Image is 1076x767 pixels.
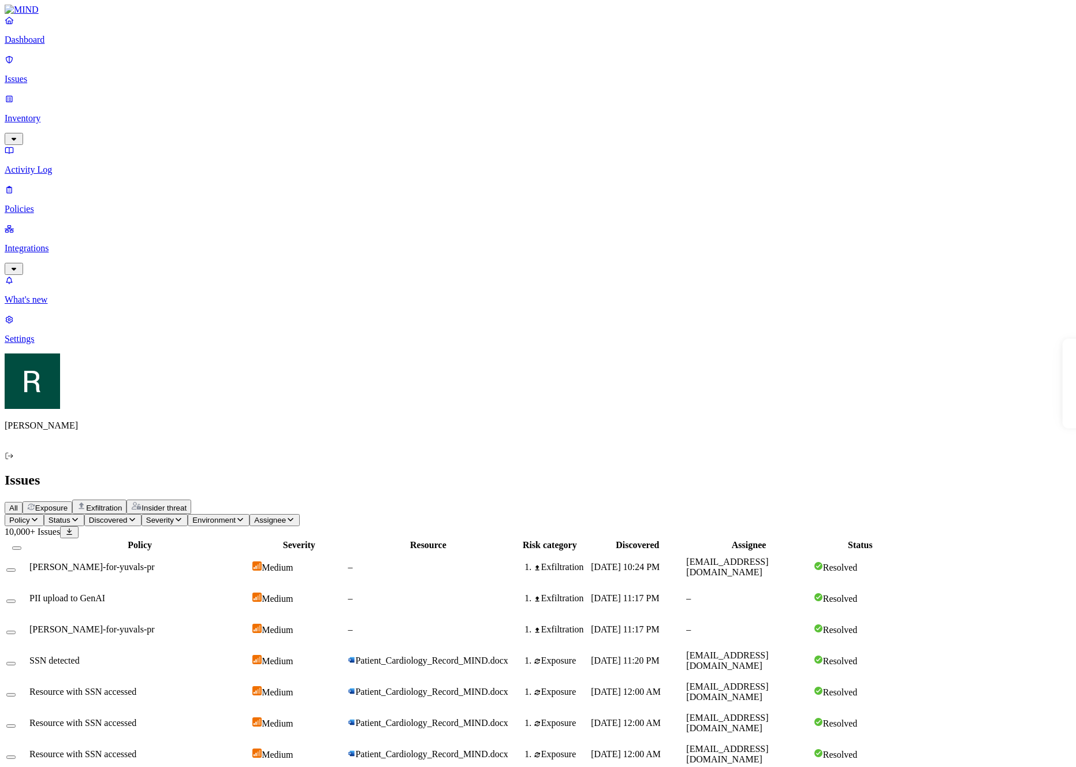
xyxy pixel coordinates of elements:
[6,568,16,572] button: Select row
[262,563,293,572] span: Medium
[252,655,262,664] img: severity-medium
[5,145,1071,175] a: Activity Log
[35,504,68,512] span: Exposure
[814,717,823,727] img: status-resolved
[29,562,155,572] span: [PERSON_NAME]-for-yuvals-pr
[5,204,1071,214] p: Policies
[142,504,187,512] span: Insider threat
[5,353,60,409] img: Ron Rabinovich
[591,624,660,634] span: [DATE] 11:17 PM
[823,750,858,759] span: Resolved
[591,593,660,603] span: [DATE] 11:17 PM
[5,94,1071,143] a: Inventory
[146,516,174,524] span: Severity
[5,74,1071,84] p: Issues
[355,749,508,759] span: Patient_Cardiology_Record_MIND.docx
[348,540,508,550] div: Resource
[262,750,293,759] span: Medium
[252,717,262,727] img: severity-medium
[49,516,70,524] span: Status
[591,562,660,572] span: [DATE] 10:24 PM
[686,593,691,603] span: –
[823,594,858,604] span: Resolved
[814,561,823,571] img: status-resolved
[6,724,16,728] button: Select row
[355,687,508,697] span: Patient_Cardiology_Record_MIND.docx
[534,593,589,604] div: Exfiltration
[262,687,293,697] span: Medium
[814,749,823,758] img: status-resolved
[814,624,823,633] img: status-resolved
[192,516,236,524] span: Environment
[6,631,16,634] button: Select row
[5,5,1071,15] a: MIND
[823,687,858,697] span: Resolved
[89,516,128,524] span: Discovered
[686,682,768,702] span: [EMAIL_ADDRESS][DOMAIN_NAME]
[814,655,823,664] img: status-resolved
[534,749,589,759] div: Exposure
[5,314,1071,344] a: Settings
[29,749,136,759] span: Resource with SSN accessed
[5,224,1071,273] a: Integrations
[5,527,60,537] span: 10,000+ Issues
[29,656,80,665] span: SSN detected
[262,625,293,635] span: Medium
[686,624,691,634] span: –
[252,561,262,571] img: severity-medium
[12,546,21,550] button: Select all
[686,540,811,550] div: Assignee
[823,718,858,728] span: Resolved
[5,5,39,15] img: MIND
[591,749,661,759] span: [DATE] 12:00 AM
[348,718,355,726] img: microsoft-word
[686,713,768,733] span: [EMAIL_ADDRESS][DOMAIN_NAME]
[534,562,589,572] div: Exfiltration
[814,540,907,550] div: Status
[29,687,136,697] span: Resource with SSN accessed
[6,755,16,759] button: Select row
[252,540,345,550] div: Severity
[348,656,355,664] img: microsoft-word
[355,656,508,665] span: Patient_Cardiology_Record_MIND.docx
[686,557,768,577] span: [EMAIL_ADDRESS][DOMAIN_NAME]
[5,334,1071,344] p: Settings
[6,600,16,603] button: Select row
[591,540,684,550] div: Discovered
[348,562,352,572] span: –
[29,540,250,550] div: Policy
[534,624,589,635] div: Exfiltration
[814,593,823,602] img: status-resolved
[5,35,1071,45] p: Dashboard
[534,656,589,666] div: Exposure
[5,15,1071,45] a: Dashboard
[262,656,293,666] span: Medium
[823,563,858,572] span: Resolved
[252,686,262,695] img: severity-medium
[5,54,1071,84] a: Issues
[348,687,355,695] img: microsoft-word
[355,718,508,728] span: Patient_Cardiology_Record_MIND.docx
[5,243,1071,254] p: Integrations
[348,593,352,603] span: –
[29,624,155,634] span: [PERSON_NAME]-for-yuvals-pr
[511,540,589,550] div: Risk category
[9,516,30,524] span: Policy
[262,594,293,604] span: Medium
[591,656,660,665] span: [DATE] 11:20 PM
[6,693,16,697] button: Select row
[5,275,1071,305] a: What's new
[252,624,262,633] img: severity-medium
[591,718,661,728] span: [DATE] 12:00 AM
[534,687,589,697] div: Exposure
[534,718,589,728] div: Exposure
[6,662,16,665] button: Select row
[591,687,661,697] span: [DATE] 12:00 AM
[5,295,1071,305] p: What's new
[348,750,355,757] img: microsoft-word
[686,744,768,764] span: [EMAIL_ADDRESS][DOMAIN_NAME]
[254,516,286,524] span: Assignee
[348,624,352,634] span: –
[5,184,1071,214] a: Policies
[9,504,18,512] span: All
